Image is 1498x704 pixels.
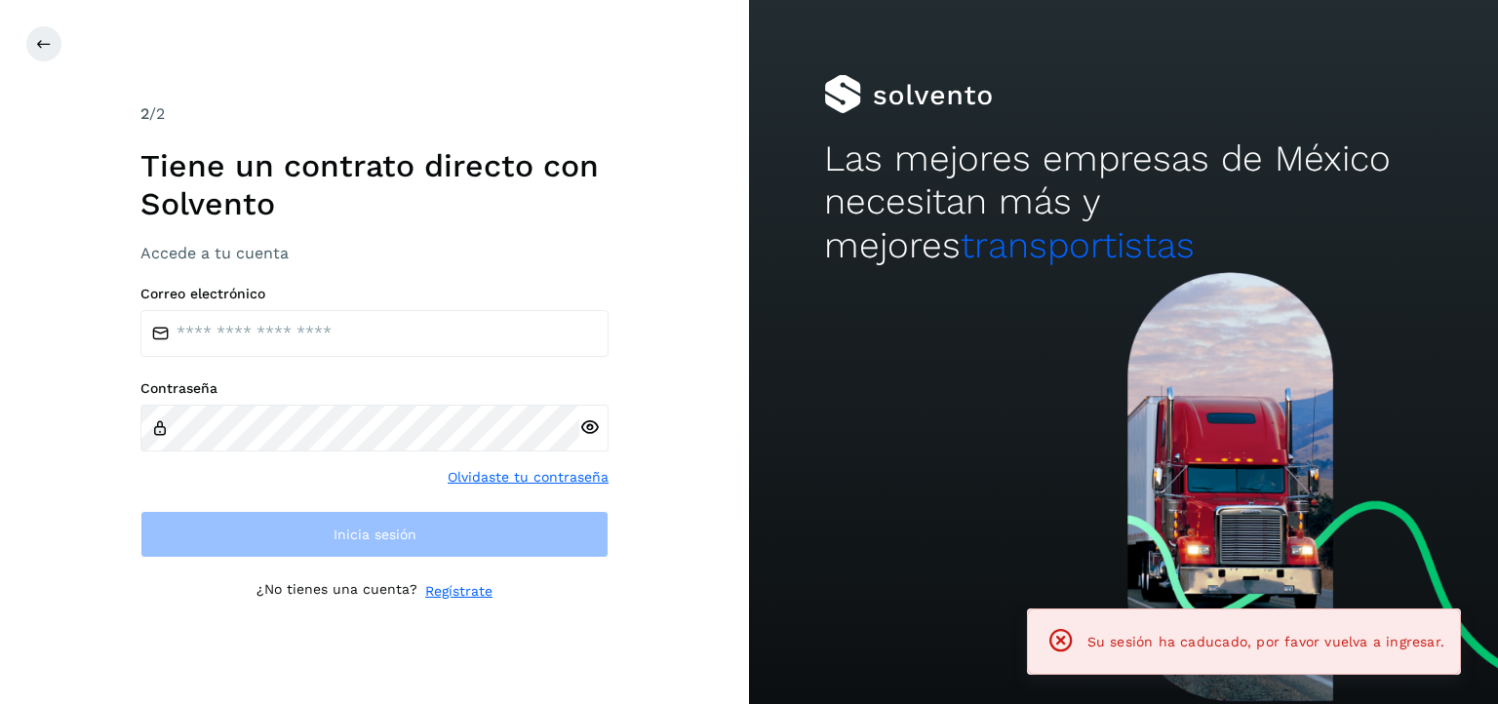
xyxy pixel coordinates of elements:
button: Inicia sesión [140,511,609,558]
div: /2 [140,102,609,126]
h3: Accede a tu cuenta [140,244,609,262]
span: 2 [140,104,149,123]
span: Inicia sesión [334,528,416,541]
p: ¿No tienes una cuenta? [256,581,417,602]
h1: Tiene un contrato directo con Solvento [140,147,609,222]
span: transportistas [961,224,1195,266]
h2: Las mejores empresas de México necesitan más y mejores [824,137,1423,267]
a: Olvidaste tu contraseña [448,467,609,488]
a: Regístrate [425,581,493,602]
span: Su sesión ha caducado, por favor vuelva a ingresar. [1087,634,1444,649]
label: Correo electrónico [140,286,609,302]
label: Contraseña [140,380,609,397]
